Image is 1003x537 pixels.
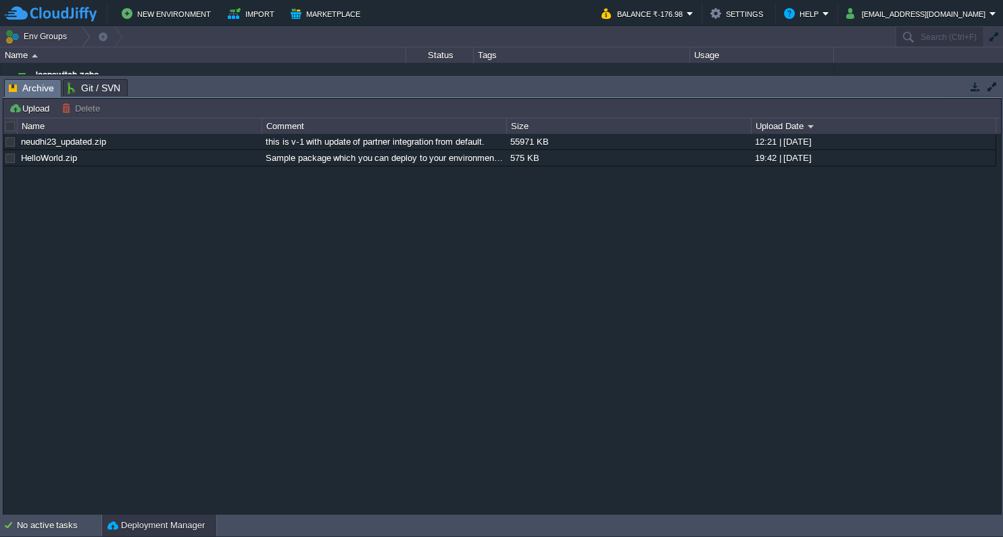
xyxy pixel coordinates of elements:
[107,519,205,532] button: Deployment Manager
[508,118,751,134] div: Size
[32,54,38,57] img: AMDAwAAAACH5BAEAAAAALAAAAAABAAEAAAICRAEAOw==
[62,102,104,114] button: Delete
[9,80,54,97] span: Archive
[263,118,506,134] div: Comment
[262,134,506,149] div: this is v-1 with update of partner integration from default.
[602,5,687,22] button: Balance ₹-176.98
[712,63,733,99] div: 5 / 64
[507,134,750,149] div: 55971 KB
[946,483,989,523] iframe: chat widget
[17,515,101,536] div: No active tasks
[691,47,833,63] div: Usage
[474,47,689,63] div: Tags
[18,118,262,134] div: Name
[1,63,11,99] img: AMDAwAAAACH5BAEAAAAALAAAAAABAAEAAAICRAEAOw==
[752,134,995,149] div: 12:21 | [DATE]
[12,63,31,99] img: AMDAwAAAACH5BAEAAAAALAAAAAABAAEAAAICRAEAOw==
[36,68,99,82] a: leapswitch-zoho
[507,150,750,166] div: 575 KB
[406,63,474,99] div: Running
[752,118,996,134] div: Upload Date
[710,5,767,22] button: Settings
[228,5,278,22] button: Import
[846,5,989,22] button: [EMAIL_ADDRESS][DOMAIN_NAME]
[1,47,406,63] div: Name
[262,150,506,166] div: Sample package which you can deploy to your environment. Feel free to delete and upload a package...
[68,80,120,96] span: Git / SVN
[122,5,215,22] button: New Environment
[752,150,995,166] div: 19:42 | [DATE]
[291,5,364,22] button: Marketplace
[21,137,106,147] a: neudhi23_updated.zip
[21,153,77,163] a: HelloWorld.zip
[9,102,53,114] button: Upload
[759,63,803,99] div: 2%
[5,5,97,22] img: CloudJiffy
[407,47,473,63] div: Status
[784,5,823,22] button: Help
[5,27,72,46] button: Env Groups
